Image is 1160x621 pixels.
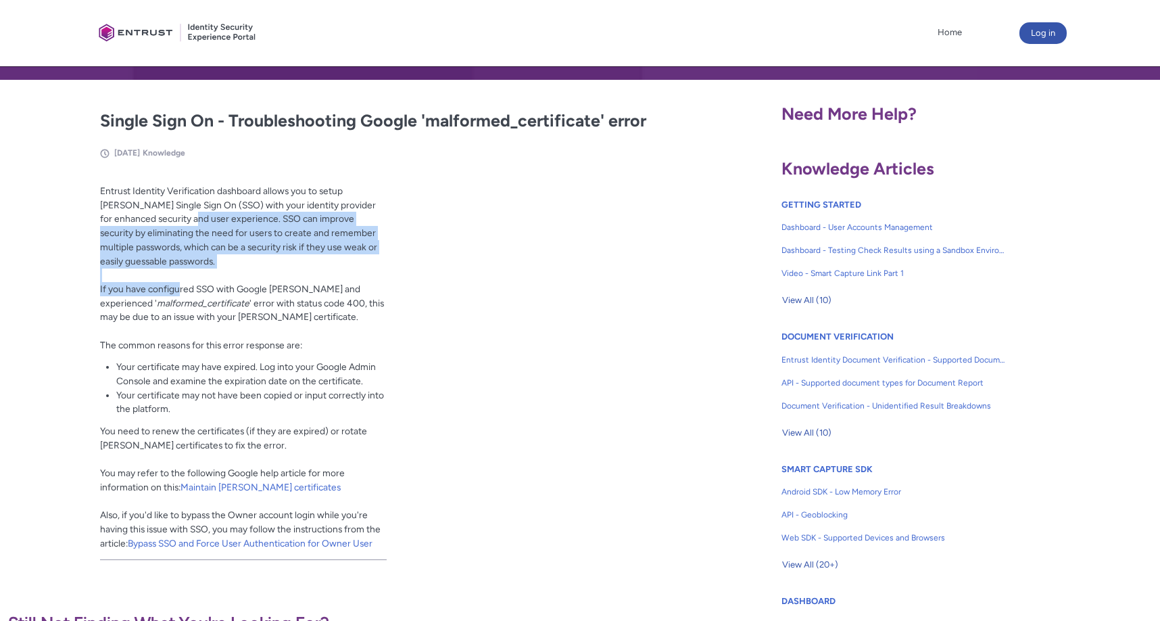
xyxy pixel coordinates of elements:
[781,554,839,576] button: View All (20+)
[781,596,836,606] a: DASHBOARD
[781,262,1006,285] a: Video - Smart Capture Link Part 1
[781,422,832,444] button: View All (10)
[781,267,1006,279] span: Video - Smart Capture Link Part 1
[781,103,917,124] span: Need More Help?
[781,354,1006,366] span: Entrust Identity Document Verification - Supported Document type and size
[116,360,387,388] li: Your certificate may have expired. Log into your Google Admin Console and examine the expiration ...
[781,377,1006,389] span: API - Supported document types for Document Report
[1019,22,1067,44] button: Log in
[781,216,1006,239] a: Dashboard - User Accounts Management
[781,200,861,210] a: GETTING STARTED
[100,424,387,550] p: You need to renew the certificates (if they are expired) or rotate [PERSON_NAME] certificates to ...
[781,221,1006,233] span: Dashboard - User Accounts Management
[180,482,341,492] a: Maintain [PERSON_NAME] certificates
[782,290,831,310] span: View All (10)
[781,290,832,311] button: View All (10)
[781,331,894,342] a: DOCUMENT VERIFICATION
[128,538,372,549] a: Bypass SSO and Force User Authentication for Owner User
[781,348,1006,371] a: Entrust Identity Document Verification - Supported Document type and size
[781,394,1006,417] a: Document Verification - Unidentified Result Breakdowns
[934,22,965,43] a: Home
[781,400,1006,412] span: Document Verification - Unidentified Result Breakdowns
[157,298,249,308] em: malformed_certificate
[143,147,185,159] li: Knowledge
[781,503,1006,526] a: API - Geoblocking
[781,526,1006,549] a: Web SDK - Supported Devices and Browsers
[781,509,1006,521] span: API - Geoblocking
[114,148,140,158] span: [DATE]
[782,555,838,575] span: View All (20+)
[782,423,831,443] span: View All (10)
[781,464,873,474] a: SMART CAPTURE SDK
[781,480,1006,503] a: Android SDK - Low Memory Error
[100,184,387,352] p: Entrust Identity Verification dashboard allows you to setup [PERSON_NAME] Single Sign On (SSO) wi...
[781,532,1006,544] span: Web SDK - Supported Devices and Browsers
[781,244,1006,256] span: Dashboard - Testing Check Results using a Sandbox Environment
[781,371,1006,394] a: API - Supported document types for Document Report
[100,108,673,134] h2: Single Sign On - Troubleshooting Google 'malformed_certificate' error
[781,486,1006,498] span: Android SDK - Low Memory Error
[116,388,387,416] li: Your certificate may not have been copied or input correctly into the platform.
[781,239,1006,262] a: Dashboard - Testing Check Results using a Sandbox Environment
[781,158,934,179] span: Knowledge Articles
